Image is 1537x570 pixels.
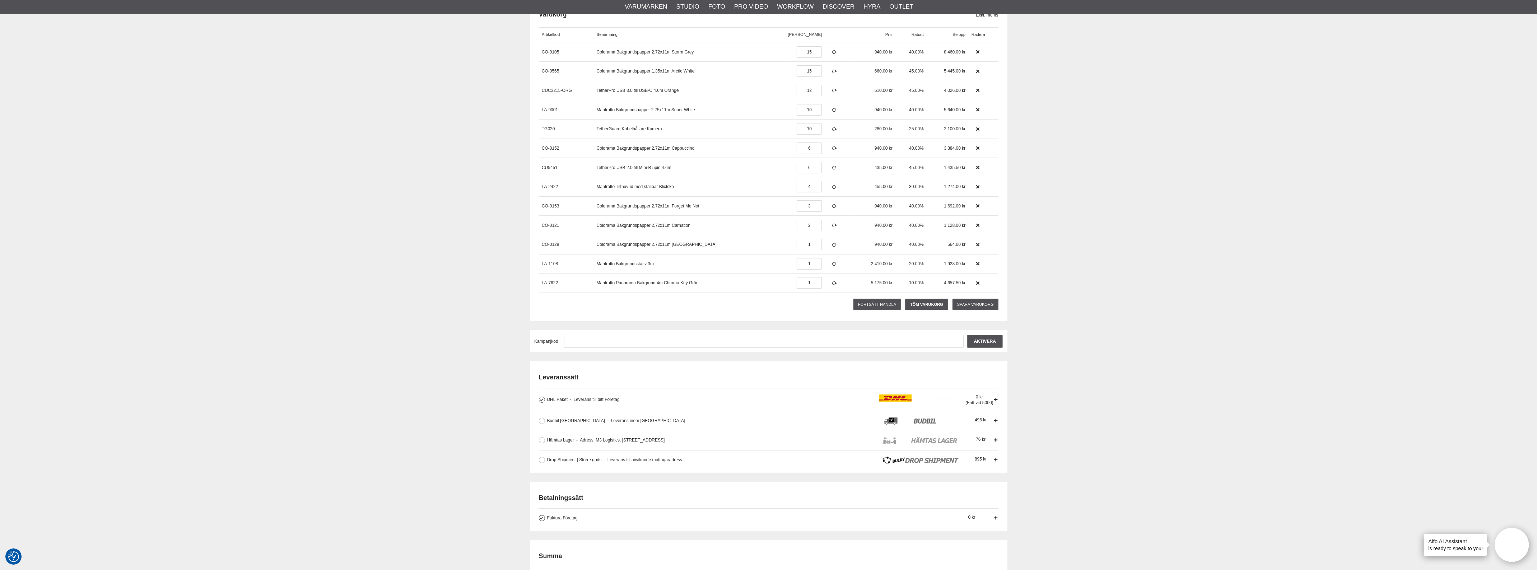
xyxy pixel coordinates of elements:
[8,551,19,562] img: Revisit consent button
[976,12,998,18] span: Exkl. moms
[875,184,888,189] span: 455.00
[967,335,1003,348] input: Aktivera
[1424,534,1487,556] div: is ready to speak to you!
[777,2,814,11] a: Workflow
[542,261,558,266] a: LA-1108
[909,126,924,131] span: 25.00%
[944,204,961,209] span: 1 692.00
[542,223,559,228] a: CO-0121
[909,50,924,55] span: 40.00%
[909,146,924,151] span: 40.00%
[539,552,562,561] h2: Summa
[882,417,959,425] img: icon_budbil_logo.png
[909,88,924,93] span: 45.00%
[597,204,699,209] a: Colorama Bakgrundspapper 2.72x11m Forget Me Not
[944,280,961,285] span: 4 657.50
[597,32,618,37] span: Benämning
[542,69,559,74] a: CO-0565
[542,184,558,189] a: LA-2422
[788,32,822,37] span: [PERSON_NAME]
[542,204,559,209] a: CO-0153
[875,146,888,151] span: 940.00
[944,50,961,55] span: 8 460.00
[944,146,961,151] span: 3 384.00
[542,280,558,285] a: LA-7622
[909,242,924,247] span: 40.00%
[547,438,574,443] span: Hämtas Lager
[863,2,880,11] a: Hyra
[905,299,948,310] a: Töm varukorg
[944,184,961,189] span: 1 274.00
[708,2,725,11] a: Foto
[944,88,961,93] span: 4 026.00
[944,223,961,228] span: 1 128.00
[889,2,913,11] a: Outlet
[539,373,998,382] h2: Leveranssätt
[909,69,924,74] span: 45.00%
[882,437,959,444] img: icon_lager_logo.png
[909,165,924,170] span: 45.00%
[625,2,667,11] a: Varumärken
[539,494,998,503] h2: Betalningssätt
[875,223,888,228] span: 940.00
[734,2,768,11] a: Pro Video
[597,223,691,228] a: Colorama Bakgrundspapper 2.72x11m Carnation
[542,126,555,131] a: TG020
[542,165,558,170] a: CU5451
[976,394,983,400] span: 0
[542,50,559,55] a: CO-0105
[853,299,901,310] a: Fortsätt handla
[909,223,924,228] span: 40.00%
[875,69,888,74] span: 660.00
[547,418,605,423] span: Budbil [GEOGRAPHIC_DATA]
[909,204,924,209] span: 40.00%
[597,50,694,55] a: Colorama Bakgrundspapper 2.72x11m Storm Grey
[885,32,893,37] span: Pris
[576,438,665,443] span: Adress: M3 Logistics, [STREET_ADDRESS]
[875,88,888,93] span: 610.00
[604,457,684,462] span: Leverans till avvikande mottagaradress.
[676,2,699,11] a: Studio
[879,394,956,402] img: icon_dhl.png
[953,299,998,310] a: Spara varukorg
[1428,537,1483,545] h4: Aifo AI Assistant
[882,457,959,464] img: icon_dropshipmentsbulky_logo.png
[597,261,654,266] a: Manfrotto Bakgrundsstativ 3m
[597,280,699,285] a: Manfrotto Panorama Bakgrund 4m Chroma Key Grön
[968,515,975,520] span: 0
[909,184,924,189] span: 30.00%
[570,397,619,402] span: Leverans till ditt Företag
[542,107,558,112] a: LA-9001
[547,457,602,462] span: Drop Shipment | Större gods
[597,146,695,151] a: Colorama Bakgrundspapper 2.72x11m Cappuccino
[597,69,695,74] a: Colorama Bakgrundspapper 1.35x11m Arctic White
[597,242,717,247] a: Colorama Bakgrundspapper 2.72x11m [GEOGRAPHIC_DATA]
[542,88,572,93] a: CUC3215-ORG
[597,126,662,131] a: TetherGuard Kabelhållare Kamera
[597,107,695,112] a: Manfrotto Bakgrundspapper 2.75x11m Super White
[975,457,987,462] span: 895
[542,32,560,37] span: Artikelkod
[547,515,578,520] span: Faktura Företag
[607,418,685,423] span: Leverans inom [GEOGRAPHIC_DATA]
[976,437,986,442] span: 76
[909,280,924,285] span: 10.00%
[597,165,671,170] a: TetherPro USB 2.0 till Mini-B 5pin 4.6m
[875,204,888,209] span: 940.00
[909,261,924,266] span: 20.00%
[8,550,19,563] button: Samtyckesinställningar
[871,261,888,266] span: 2 410.00
[875,50,888,55] span: 940.00
[542,242,559,247] a: CO-0128
[944,165,961,170] span: 1 435.50
[597,184,674,189] a: Manfrotto Tilthuvud med ställbar Blixtsko
[944,126,961,131] span: 2 100.00
[534,339,558,344] span: Kampanjkod
[944,261,961,266] span: 1 928.00
[965,400,993,405] span: (Fritt vid 5000)
[875,126,888,131] span: 280.00
[944,69,961,74] span: 5 445.00
[542,146,559,151] a: CO-0152
[944,107,961,112] span: 5 640.00
[539,10,976,19] h2: Varukorg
